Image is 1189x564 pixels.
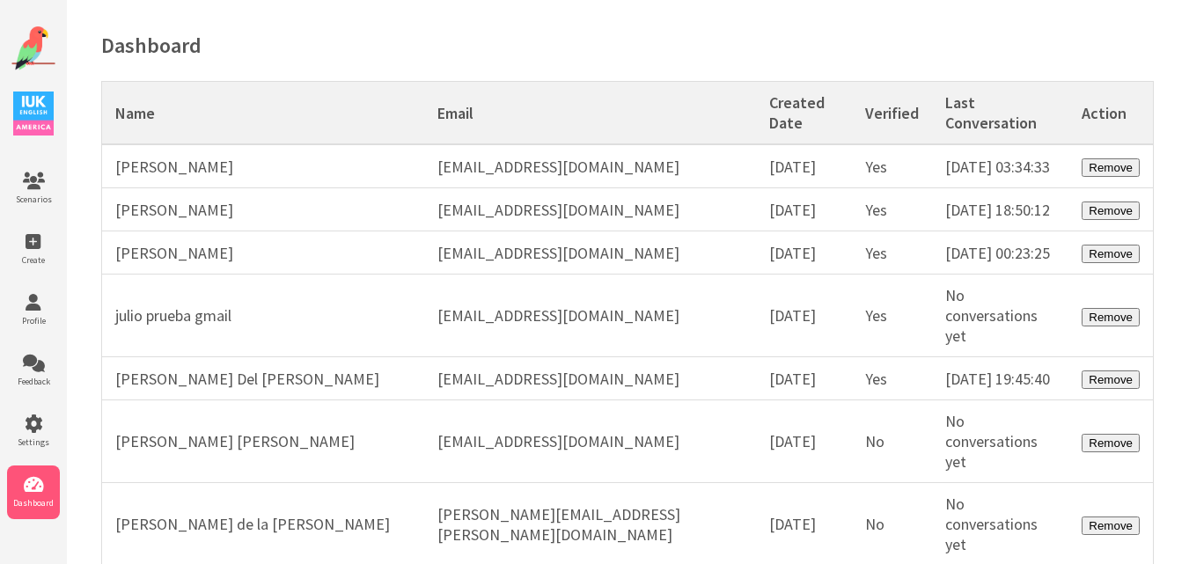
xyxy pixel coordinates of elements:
td: [PERSON_NAME] Del [PERSON_NAME] [102,357,424,400]
button: Remove [1082,308,1140,326]
td: [DATE] [756,144,852,188]
th: Action [1068,82,1153,145]
td: [EMAIL_ADDRESS][DOMAIN_NAME] [424,357,756,400]
td: Yes [852,188,932,231]
button: Remove [1082,245,1140,263]
span: Settings [7,436,60,448]
td: [DATE] [756,275,852,357]
th: Email [424,82,756,145]
span: Profile [7,315,60,326]
td: [DATE] 19:45:40 [932,357,1069,400]
td: [DATE] 03:34:33 [932,144,1069,188]
td: Yes [852,231,932,275]
td: [EMAIL_ADDRESS][DOMAIN_NAME] [424,231,756,275]
button: Remove [1082,201,1140,220]
img: IUK Logo [13,92,54,136]
button: Remove [1082,158,1140,177]
td: [PERSON_NAME] [PERSON_NAME] [102,400,424,483]
th: Last Conversation [932,82,1069,145]
td: [DATE] [756,357,852,400]
span: Scenarios [7,194,60,205]
td: [EMAIL_ADDRESS][DOMAIN_NAME] [424,144,756,188]
td: [EMAIL_ADDRESS][DOMAIN_NAME] [424,400,756,483]
td: No conversations yet [932,400,1069,483]
button: Remove [1082,434,1140,452]
td: [PERSON_NAME] [102,231,424,275]
td: Yes [852,144,932,188]
button: Remove [1082,370,1140,389]
th: Created Date [756,82,852,145]
td: [PERSON_NAME] [102,144,424,188]
button: Remove [1082,516,1140,535]
span: Feedback [7,376,60,387]
span: Dashboard [7,497,60,509]
img: Website Logo [11,26,55,70]
td: No conversations yet [932,275,1069,357]
th: Name [102,82,424,145]
td: [EMAIL_ADDRESS][DOMAIN_NAME] [424,188,756,231]
td: [DATE] 18:50:12 [932,188,1069,231]
td: [DATE] 00:23:25 [932,231,1069,275]
h1: Dashboard [101,32,1154,59]
td: [DATE] [756,231,852,275]
td: No [852,400,932,483]
td: [EMAIL_ADDRESS][DOMAIN_NAME] [424,275,756,357]
td: [DATE] [756,188,852,231]
td: Yes [852,357,932,400]
td: julio prueba gmail [102,275,424,357]
span: Create [7,254,60,266]
td: [PERSON_NAME] [102,188,424,231]
th: Verified [852,82,932,145]
td: Yes [852,275,932,357]
td: [DATE] [756,400,852,483]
